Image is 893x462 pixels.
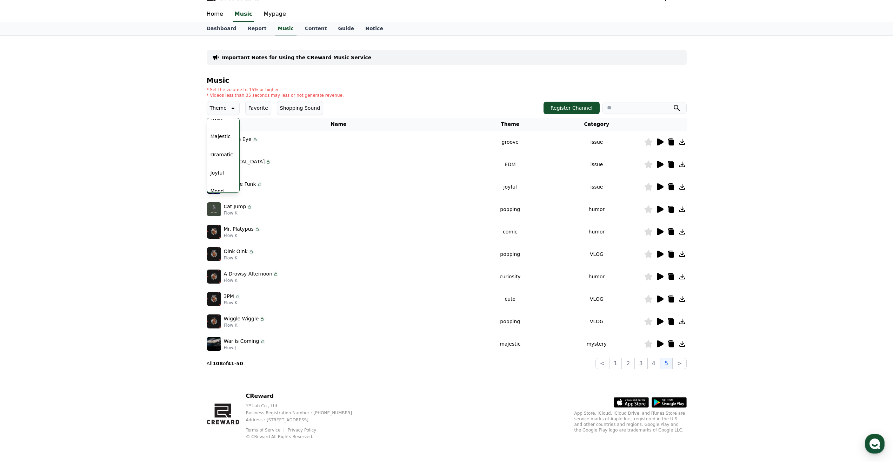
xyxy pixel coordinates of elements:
[246,410,363,416] p: Business Registration Number : [PHONE_NUMBER]
[574,410,687,433] p: App Store, iCloud, iCloud Drive, and iTunes Store are service marks of Apple Inc., registered in ...
[224,181,256,188] p: Gamble Funk
[549,243,644,265] td: VLOG
[207,93,344,98] p: * Videos less than 35 seconds may less or not generate revenue.
[224,165,271,171] p: Flow J
[224,158,265,165] p: [MEDICAL_DATA]
[18,233,30,238] span: Home
[246,403,363,409] p: YP Lab Co., Ltd.
[660,358,673,369] button: 5
[549,153,644,176] td: issue
[224,255,254,261] p: Flow K
[277,101,323,115] button: Shopping Sound
[471,333,549,355] td: majestic
[609,358,622,369] button: 1
[207,270,221,284] img: music
[208,147,236,162] button: Dramatic
[549,198,644,220] td: humor
[207,101,240,115] button: Theme
[224,322,265,328] p: Flow K
[246,417,363,423] p: Address : [STREET_ADDRESS]
[207,202,221,216] img: music
[647,358,660,369] button: 4
[207,76,687,84] h4: Music
[246,434,363,440] p: © CReward All Rights Reserved.
[236,361,243,366] strong: 50
[246,428,286,433] a: Terms of Service
[224,278,279,283] p: Flow K
[471,198,549,220] td: popping
[549,265,644,288] td: humor
[46,222,91,240] a: Messages
[233,7,254,22] a: Music
[224,315,259,322] p: Wiggle Wiggle
[224,300,240,306] p: Flow K
[207,118,471,131] th: Name
[208,183,227,199] button: Mood
[207,314,221,328] img: music
[549,118,644,131] th: Category
[471,265,549,288] td: curiosity
[635,358,647,369] button: 3
[622,358,634,369] button: 2
[549,176,644,198] td: issue
[207,247,221,261] img: music
[207,337,221,351] img: music
[224,203,246,210] p: Cat Jump
[207,360,243,367] p: All of -
[471,288,549,310] td: cute
[91,222,135,240] a: Settings
[258,7,292,22] a: Mypage
[224,248,248,255] p: Oink Oink
[471,220,549,243] td: comic
[2,222,46,240] a: Home
[207,292,221,306] img: music
[207,225,221,239] img: music
[275,22,296,35] a: Music
[242,22,272,35] a: Report
[210,103,227,113] p: Theme
[228,361,234,366] strong: 41
[245,101,271,115] button: Favorite
[288,428,316,433] a: Privacy Policy
[332,22,360,35] a: Guide
[471,153,549,176] td: EDM
[360,22,389,35] a: Notice
[549,220,644,243] td: humor
[224,210,253,216] p: Flow K
[471,310,549,333] td: popping
[208,129,234,144] button: Majestic
[471,176,549,198] td: joyful
[208,165,227,181] button: Joyful
[207,87,344,93] p: * Set the volume to 15% or higher.
[471,243,549,265] td: popping
[471,118,549,131] th: Theme
[549,288,644,310] td: VLOG
[58,233,79,239] span: Messages
[213,361,223,366] strong: 108
[549,310,644,333] td: VLOG
[222,54,372,61] a: Important Notes for Using the CReward Music Service
[224,188,262,193] p: Flow J
[224,338,259,345] p: War is Coming
[104,233,121,238] span: Settings
[224,270,273,278] p: A Drowsy Afternoon
[549,333,644,355] td: mystery
[544,102,600,114] button: Register Channel
[299,22,333,35] a: Content
[224,345,266,351] p: Flow J
[201,22,242,35] a: Dashboard
[224,293,234,300] p: 3PM
[224,225,254,233] p: Mr. Platypus
[224,233,260,238] p: Flow K
[201,7,229,22] a: Home
[673,358,686,369] button: >
[246,392,363,400] p: CReward
[595,358,609,369] button: <
[471,131,549,153] td: groove
[549,131,644,153] td: issue
[224,143,258,149] p: Flow J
